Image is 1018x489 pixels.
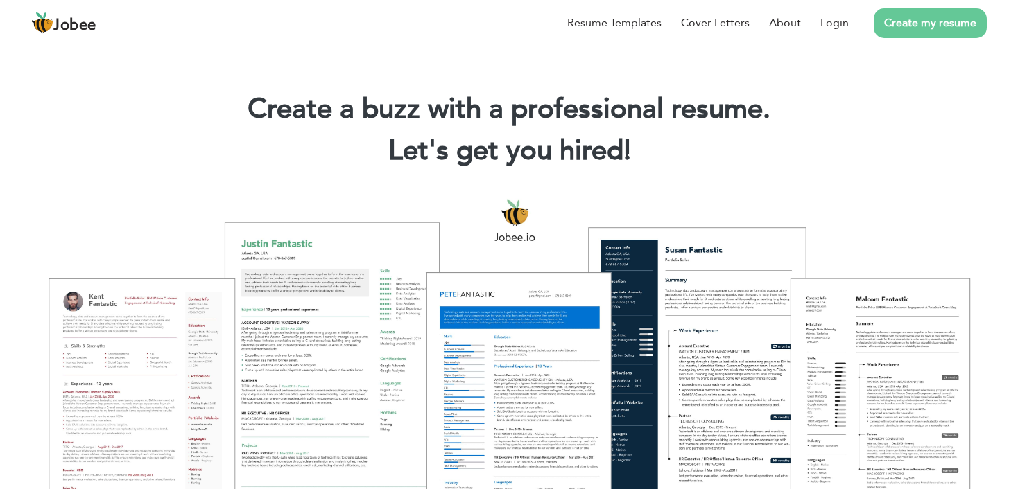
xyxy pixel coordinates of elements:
span: | [624,132,630,170]
a: Resume Templates [567,15,662,31]
a: Login [820,15,849,31]
span: get you hired! [456,132,631,170]
a: Jobee [31,12,96,34]
a: About [769,15,801,31]
img: jobee.io [31,12,53,34]
h2: Let's [21,133,997,169]
h1: Create a buzz with a professional resume. [21,91,997,127]
a: Create my resume [874,8,987,38]
a: Cover Letters [681,15,750,31]
span: Jobee [53,18,96,33]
